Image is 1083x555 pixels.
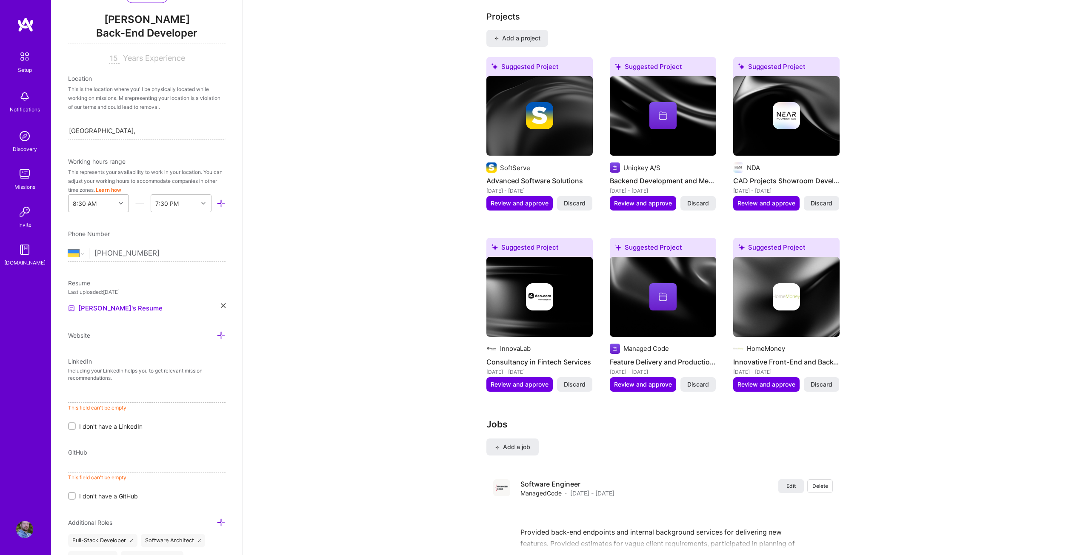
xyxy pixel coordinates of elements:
span: Review and approve [491,199,549,208]
span: Delete [812,482,828,490]
div: SoftServe [500,163,530,172]
span: Add a project [494,34,540,43]
img: Company logo [486,344,497,354]
i: icon Close [198,539,201,543]
button: Learn how [96,185,121,194]
span: [PERSON_NAME] [68,13,226,26]
i: icon Close [221,303,226,308]
img: Company logo [733,344,743,354]
div: Suggested Project [486,57,593,80]
i: icon SuggestedTeams [491,244,498,250]
h4: Backend Development and Mentorship [610,175,716,186]
span: Review and approve [737,199,795,208]
i: icon PlusBlack [494,36,499,41]
img: bell [16,88,33,105]
span: I don't have a LinkedIn [79,422,143,431]
div: [DOMAIN_NAME] [4,258,46,267]
span: I don't have a GitHub [79,492,138,501]
div: 8:30 AM [73,199,97,208]
img: Company logo [486,162,497,173]
i: icon Chevron [119,201,123,205]
span: Discard [687,380,709,389]
div: Uniqkey A/S [623,163,660,172]
div: Missions [14,182,35,191]
i: icon SuggestedTeams [738,244,745,250]
img: cover [486,257,593,337]
span: Edit [786,482,796,490]
img: discovery [16,128,33,145]
span: Add a job [495,443,530,451]
span: · [565,489,567,498]
h4: Innovative Front-End and Back-End Development [733,356,840,367]
i: icon PlusBlack [495,445,500,450]
span: Discard [811,380,832,389]
img: Company logo [773,283,800,310]
span: Review and approve [737,380,795,389]
span: Website [68,332,90,339]
span: Discard [564,380,586,389]
span: Phone Number [68,230,110,237]
div: [DATE] - [DATE] [610,367,716,376]
img: Company logo [493,479,510,496]
p: This field can't be empty [68,404,226,412]
div: [DATE] - [DATE] [486,367,593,376]
div: Location [68,74,226,83]
span: Discard [811,199,832,208]
i: icon HorizontalInLineDivider [135,199,144,208]
div: HomeMoney [747,344,785,353]
div: Suggested Project [486,238,593,260]
div: Suggested Project [733,57,840,80]
div: Discovery [13,145,37,154]
span: Additional Roles [68,519,112,526]
span: Review and approve [614,380,672,389]
img: logo [17,17,34,32]
input: +1 (000) 000-0000 [94,241,226,266]
div: Software Architect [141,534,206,547]
div: [DATE] - [DATE] [486,186,593,195]
h4: Advanced Software Solutions [486,175,593,186]
img: guide book [16,241,33,258]
div: Suggested Project [610,57,716,80]
div: Add projects you've worked on [486,10,520,23]
div: Full-Stack Developer [68,534,137,547]
img: setup [16,48,34,65]
span: Discard [564,199,586,208]
div: Suggested Project [733,238,840,260]
i: icon Close [130,539,133,543]
div: [DATE] - [DATE] [733,186,840,195]
div: [DATE] - [DATE] [610,186,716,195]
span: [DATE] - [DATE] [570,489,614,498]
div: Setup [18,65,32,74]
img: Company logo [526,283,553,310]
i: icon SuggestedTeams [615,63,621,70]
span: Resume [68,279,90,287]
span: Review and approve [491,380,549,389]
img: cover [610,257,716,337]
img: cover [733,257,840,337]
img: Company logo [610,344,620,354]
span: Working hours range [68,158,126,165]
div: [DATE] - [DATE] [733,367,840,376]
span: ManagedCode [520,489,562,498]
img: User Avatar [16,521,33,538]
p: This field can't be empty [68,474,226,481]
img: Resume [68,305,75,312]
span: Discard [687,199,709,208]
div: This represents your availability to work in your location. You can adjust your working hours to ... [68,168,226,194]
div: Notifications [10,105,40,114]
h4: Feature Delivery and Production Support [610,356,716,367]
i: icon SuggestedTeams [738,63,745,70]
p: Including your LinkedIn helps you to get relevant mission recommendations. [68,367,226,382]
div: Last uploaded: [DATE] [68,287,226,296]
h3: Jobs [486,419,840,430]
i: icon SuggestedTeams [491,63,498,70]
div: NDA [747,163,760,172]
h4: Consultancy in Fintech Services [486,356,593,367]
span: Review and approve [614,199,672,208]
h4: Software Engineer [520,479,614,489]
span: GitHub [68,449,87,456]
img: cover [486,76,593,156]
img: Company logo [526,102,553,129]
div: InnovaLab [500,344,531,353]
div: 7:30 PM [155,199,179,208]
